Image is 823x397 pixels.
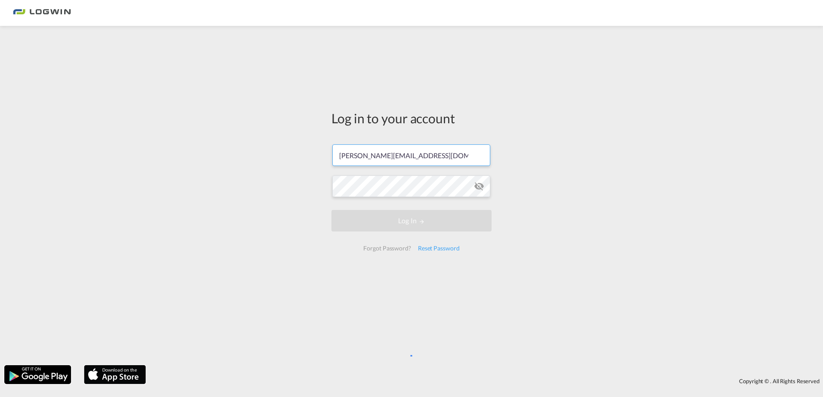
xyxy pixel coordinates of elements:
[331,109,492,127] div: Log in to your account
[474,181,484,191] md-icon: icon-eye-off
[13,3,71,23] img: bc73a0e0d8c111efacd525e4c8ad7d32.png
[150,374,823,388] div: Copyright © . All Rights Reserved
[360,241,414,256] div: Forgot Password?
[331,210,492,231] button: LOGIN
[415,241,463,256] div: Reset Password
[83,364,147,385] img: apple.png
[3,364,72,385] img: google.png
[332,144,490,166] input: Enter email/phone number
